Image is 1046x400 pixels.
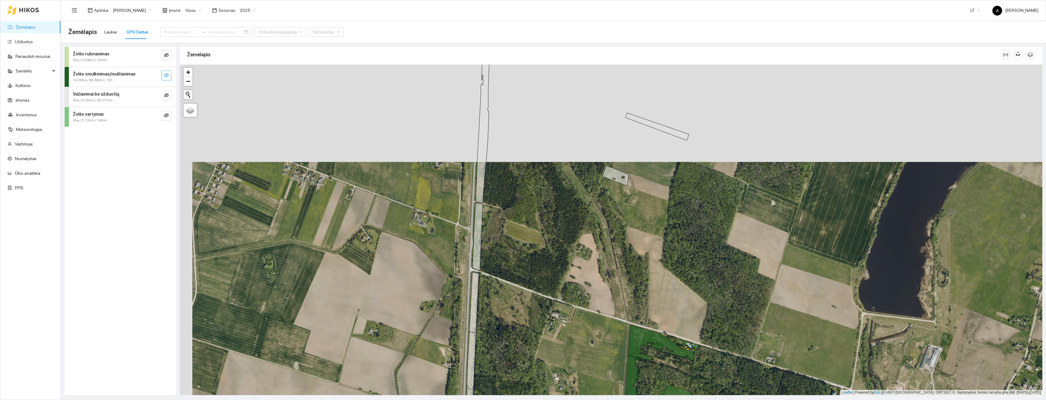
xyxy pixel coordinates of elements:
div: Žemėlapis [187,46,1001,63]
span: 2025 [240,6,256,15]
span: eye-invisible [164,73,169,79]
strong: Žolės vartymas [73,112,104,117]
span: menu-fold [72,8,77,13]
span: Sezonas : [219,7,236,14]
span: LT [970,6,980,15]
span: swap-right [201,30,206,34]
a: Zoom out [183,77,193,86]
span: 0ha / 0.12km / 19min [73,118,107,123]
a: Vartotojai [15,142,33,146]
div: Laukai [104,29,117,35]
a: Kultūros [16,83,31,88]
a: Zoom in [183,68,193,77]
span: eye-invisible [164,53,169,58]
div: Žolės vartymas0ha / 0.12km / 19mineye-invisible [65,107,176,127]
a: Leaflet [842,390,853,395]
a: Panaudoti resursai [16,54,50,59]
span: eye-invisible [164,93,169,99]
div: Žolės rulonavimas0ha / 0.04km / 16mineye-invisible [65,47,176,67]
input: Pabaigos data [208,29,243,35]
input: Pradžios data [164,29,199,35]
span: to [201,30,206,34]
span: eye-invisible [164,113,169,119]
button: column-width [1001,50,1011,60]
strong: Žolės smulkinimas/mulčiavimas [73,72,136,76]
span: calendar [212,8,217,13]
span: | [881,390,882,395]
span: Įmonė : [169,7,182,14]
div: | Powered by © HNIT-[GEOGRAPHIC_DATA]; ORT10LT ©, Nacionalinė žemės tarnyba prie AM, [DATE]-[DATE] [840,390,1042,395]
span: Žemėlapis [68,27,97,37]
strong: Žolės rulonavimas [73,51,109,56]
span: Aplinka : [94,7,109,14]
a: Žemėlapis [16,25,35,30]
a: Layers [183,104,197,117]
a: Meteorologija [16,127,42,132]
span: Sandėlis [16,65,50,77]
span: shop [162,8,167,13]
span: 10.06ha / 96.66km / 13h [73,77,112,83]
button: eye-invisible [162,91,171,100]
span: Andrius Rimgaila [113,6,151,15]
span: − [186,77,190,85]
span: column-width [1001,52,1010,57]
a: Ūkio analitika [15,171,40,176]
div: GPS Darbai [126,29,148,35]
a: Nustatymai [15,156,36,161]
span: A [996,6,999,16]
a: Esri [874,390,881,395]
button: menu-fold [68,4,80,16]
span: layout [88,8,93,13]
button: eye-invisible [162,51,171,60]
span: [PERSON_NAME] [992,8,1038,13]
a: PPIS [15,185,23,190]
span: Visos [185,6,201,15]
span: 0ha / 0.05km / 9h 27min [73,97,112,103]
button: Initiate a new search [183,90,193,99]
span: 0ha / 0.04km / 16min [73,57,107,63]
a: Užduotys [15,39,33,44]
a: Inventorius [16,112,37,117]
button: eye-invisible [162,71,171,80]
a: Įmonės [16,98,30,103]
button: eye-invisible [162,111,171,121]
div: Žolės smulkinimas/mulčiavimas10.06ha / 96.66km / 13heye-invisible [65,67,176,87]
span: + [186,68,190,76]
strong: Važiavimai be užduočių [73,92,119,96]
div: Važiavimai be užduočių0ha / 0.05km / 9h 27mineye-invisible [65,87,176,107]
